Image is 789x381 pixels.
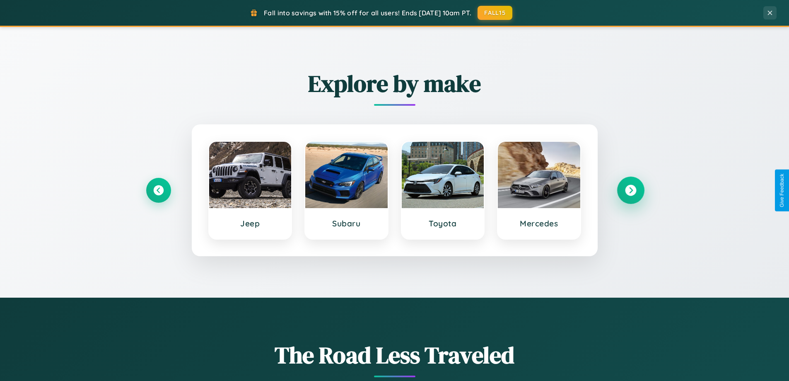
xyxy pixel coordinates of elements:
[314,218,379,228] h3: Subaru
[146,339,643,371] h1: The Road Less Traveled
[264,9,471,17] span: Fall into savings with 15% off for all users! Ends [DATE] 10am PT.
[478,6,512,20] button: FALL15
[506,218,572,228] h3: Mercedes
[217,218,283,228] h3: Jeep
[146,68,643,99] h2: Explore by make
[410,218,476,228] h3: Toyota
[779,174,785,207] div: Give Feedback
